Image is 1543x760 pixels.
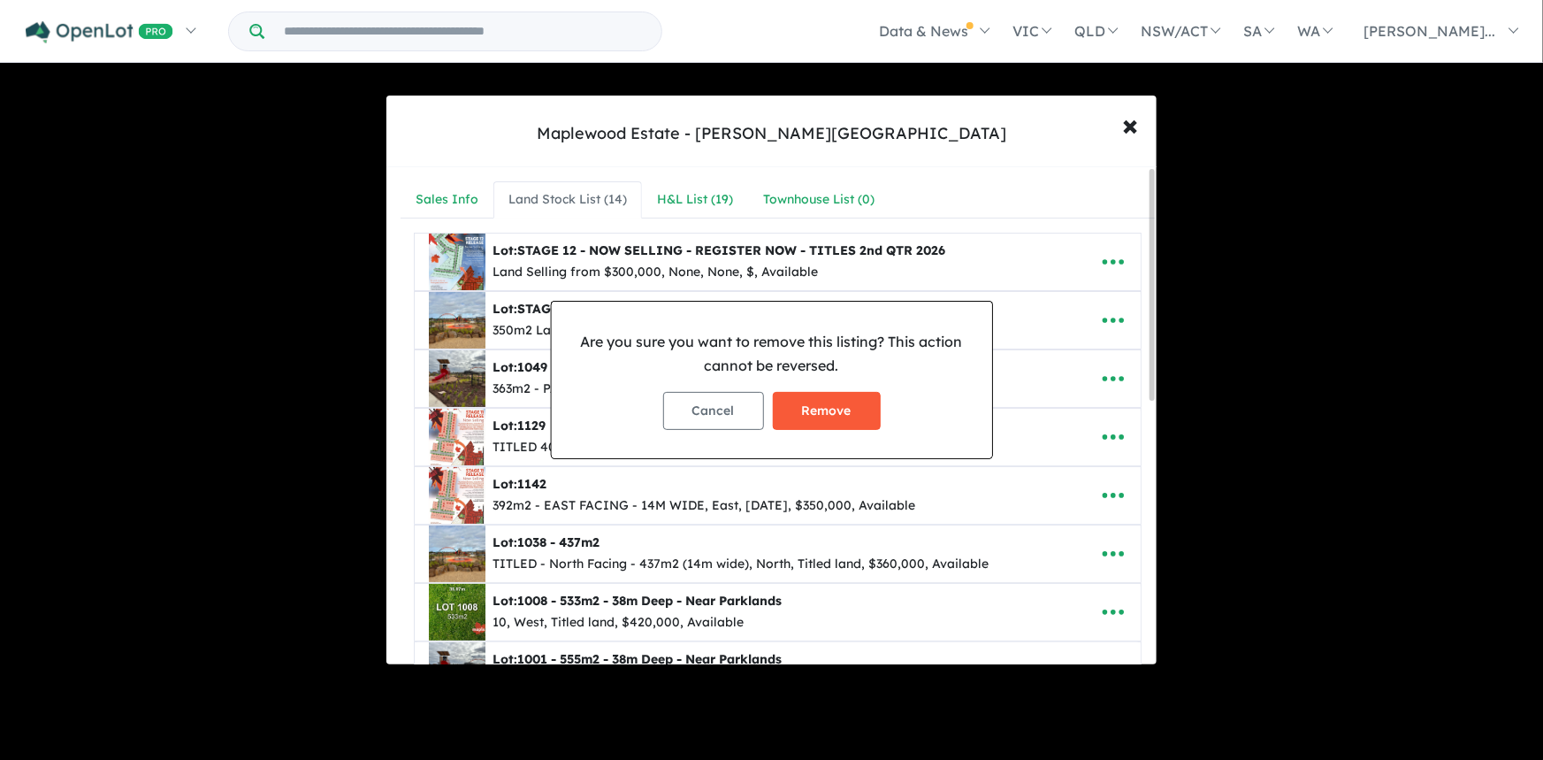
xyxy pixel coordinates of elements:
[566,330,978,378] p: Are you sure you want to remove this listing? This action cannot be reversed.
[268,12,658,50] input: Try estate name, suburb, builder or developer
[1363,22,1496,40] span: [PERSON_NAME]...
[26,21,173,43] img: Openlot PRO Logo White
[773,392,881,430] button: Remove
[663,392,764,430] button: Cancel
